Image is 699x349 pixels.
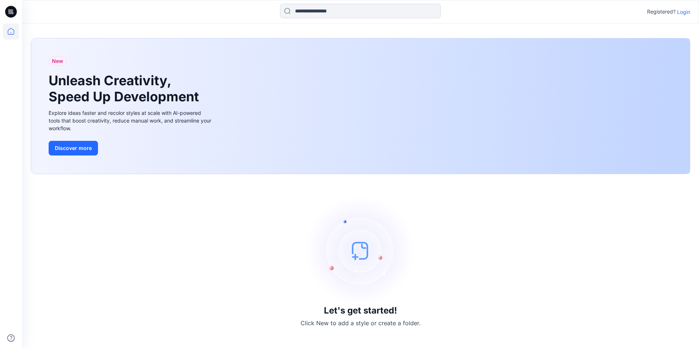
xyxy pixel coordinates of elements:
[49,141,213,155] a: Discover more
[324,305,397,316] h3: Let's get started!
[49,73,202,104] h1: Unleash Creativity, Speed Up Development
[647,7,676,16] p: Registered?
[301,319,420,327] p: Click New to add a style or create a folder.
[49,109,213,132] div: Explore ideas faster and recolor styles at scale with AI-powered tools that boost creativity, red...
[677,8,690,16] p: Login
[49,141,98,155] button: Discover more
[306,196,415,305] img: empty-state-image.svg
[52,57,63,65] span: New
